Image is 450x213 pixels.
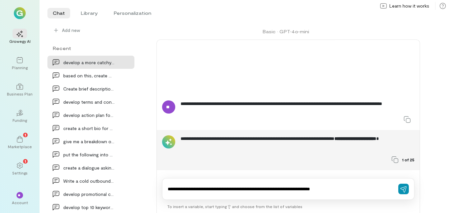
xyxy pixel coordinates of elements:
a: Settings [8,157,32,181]
div: Business Plan [7,91,33,96]
div: develop top 10 keywords for [DOMAIN_NAME] and th… [63,204,115,211]
div: based on this, create me a pitch deck for SPS Inv… [63,72,115,79]
div: Recent [47,45,134,52]
div: Funding [13,118,27,123]
a: Growegy AI [8,25,32,49]
div: create a short bio for a pest control services co… [63,125,115,132]
li: Personalization [108,8,156,18]
div: Settings [12,170,28,175]
a: Business Plan [8,78,32,102]
span: 1 [25,158,26,164]
div: develop promotional campaign for cleaning out tra… [63,191,115,198]
div: Write a cold outbound email to a prospective cust… [63,177,115,184]
div: Planning [12,65,28,70]
span: 1 of 25 [402,157,414,162]
li: Chat [47,8,70,18]
div: Marketplace [8,144,32,149]
span: Add new [62,27,80,34]
span: Learn how it works [389,3,429,9]
span: 1 [25,132,26,138]
div: put the following into a checklist. put only the… [63,151,115,158]
div: create a dialogue asking for money for services u… [63,164,115,171]
div: give me a breakdown of my business credit [63,138,115,145]
div: develop action plan for a chief executive officer… [63,112,115,119]
div: Account [12,200,28,205]
a: Planning [8,52,32,75]
div: Growegy AI [9,39,31,44]
a: Marketplace [8,131,32,154]
div: develop terms and condition disclosure for SPSmid… [63,98,115,105]
div: To insert a variable, start typing ‘[’ and choose from the list of variables [162,200,414,213]
div: develop a more catchy saying to: [PERSON_NAME], Patio E… [63,59,115,66]
div: Create brief description on SPS Midwest, a handym… [63,85,115,92]
li: Library [75,8,103,18]
a: Funding [8,104,32,128]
